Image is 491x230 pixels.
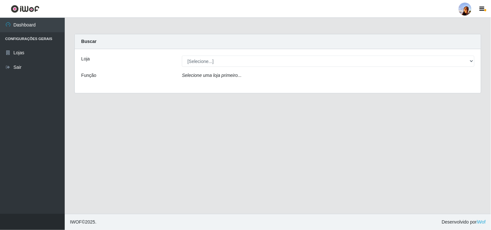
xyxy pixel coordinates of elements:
[70,219,96,225] span: © 2025 .
[11,5,39,13] img: CoreUI Logo
[182,73,241,78] i: Selecione uma loja primeiro...
[70,219,82,225] span: IWOF
[81,39,96,44] strong: Buscar
[81,56,90,62] label: Loja
[477,219,486,225] a: iWof
[81,72,96,79] label: Função
[442,219,486,225] span: Desenvolvido por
